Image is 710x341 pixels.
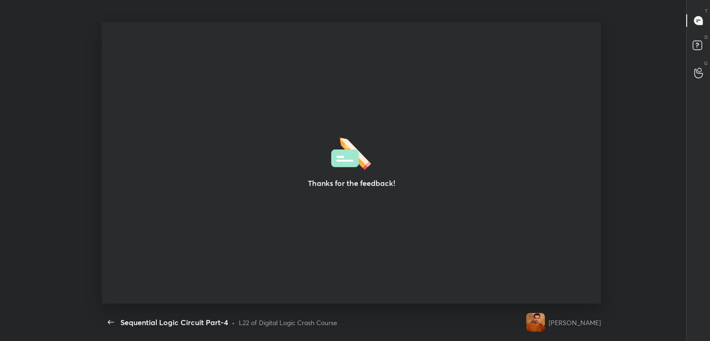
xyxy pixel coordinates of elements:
[704,34,708,41] p: D
[704,60,708,67] p: G
[331,135,371,170] img: feedbackThanks.36dea665.svg
[307,178,395,189] h3: Thanks for the feedback!
[526,313,545,332] img: 5786bad726924fb0bb2bae2edf64aade.jpg
[120,317,228,328] div: Sequential Logic Circuit Part-4
[239,318,337,327] div: L22 of Digital Logic Crash Course
[232,318,235,327] div: •
[705,7,708,14] p: T
[549,318,601,327] div: [PERSON_NAME]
